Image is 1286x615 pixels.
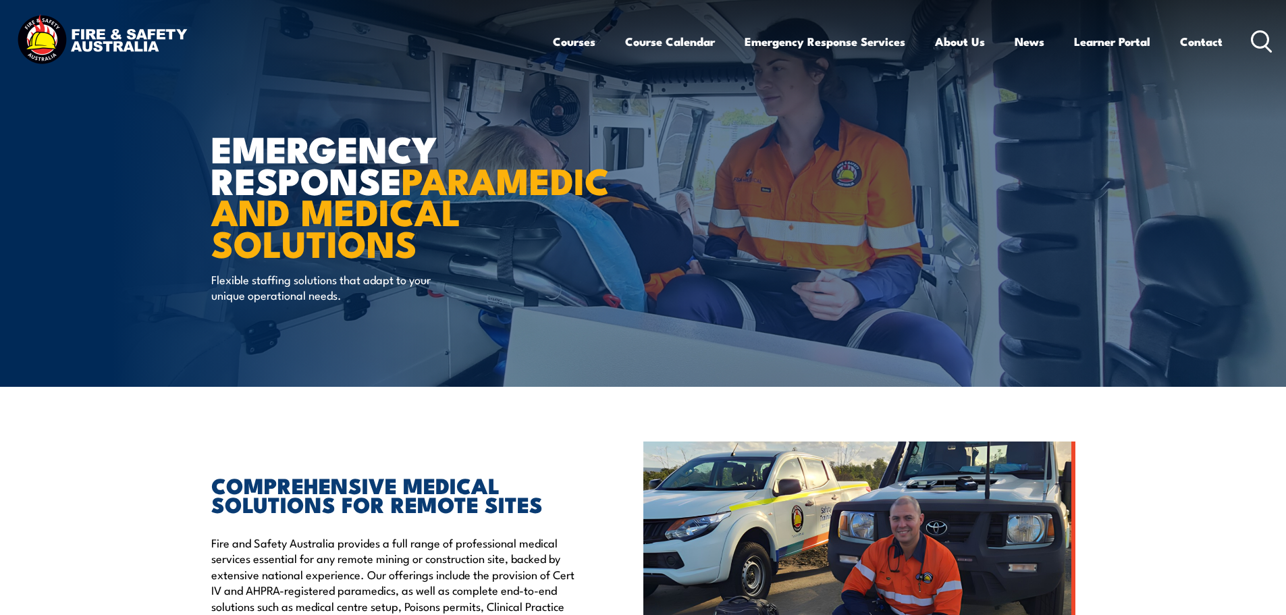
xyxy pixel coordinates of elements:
h2: COMPREHENSIVE MEDICAL SOLUTIONS FOR REMOTE SITES [211,475,581,513]
p: Flexible staffing solutions that adapt to your unique operational needs. [211,271,458,303]
a: About Us [935,24,985,59]
h1: EMERGENCY RESPONSE [211,132,545,259]
a: Emergency Response Services [745,24,905,59]
a: Course Calendar [625,24,715,59]
a: Learner Portal [1074,24,1150,59]
strong: PARAMEDIC AND MEDICAL SOLUTIONS [211,151,610,270]
a: Courses [553,24,595,59]
a: Contact [1180,24,1223,59]
a: News [1015,24,1044,59]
